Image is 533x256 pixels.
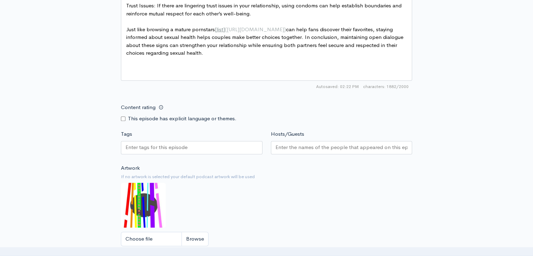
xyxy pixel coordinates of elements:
span: Autosaved: 02:22 PM [316,83,359,90]
label: Tags [121,130,132,138]
span: list [217,26,223,33]
span: ( [225,26,227,33]
label: Content rating [121,100,156,115]
small: If no artwork is selected your default podcast artwork will be used [121,173,412,180]
label: This episode has explicit language or themes. [128,115,237,123]
span: Just like browsing a mature pornstars can help fans discover their favorites, staying informed ab... [126,26,405,56]
span: [URL][DOMAIN_NAME] [227,26,284,33]
span: ] [223,26,225,33]
label: Hosts/Guests [271,130,304,138]
span: Trust Issues: If there are lingering trust issues in your relationship, using condoms can help es... [126,2,403,17]
label: Artwork [121,164,140,172]
span: 1882/2000 [363,83,409,90]
input: Enter tags for this episode [125,143,189,151]
span: [ [215,26,217,33]
input: Enter the names of the people that appeared on this episode [275,143,408,151]
span: ) [284,26,286,33]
